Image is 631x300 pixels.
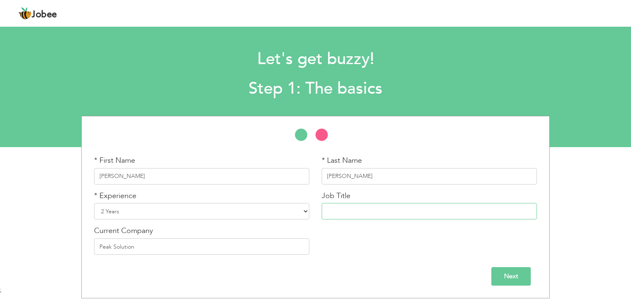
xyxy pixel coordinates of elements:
[322,155,362,166] label: * Last Name
[85,78,546,99] h2: Step 1: The basics
[322,191,350,201] label: Job Title
[32,10,57,19] span: Jobee
[85,48,546,70] h1: Let's get buzzy!
[94,155,135,166] label: * First Name
[94,191,136,201] label: * Experience
[94,226,153,236] label: Current Company
[491,267,531,286] input: Next
[18,7,32,20] img: jobee.io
